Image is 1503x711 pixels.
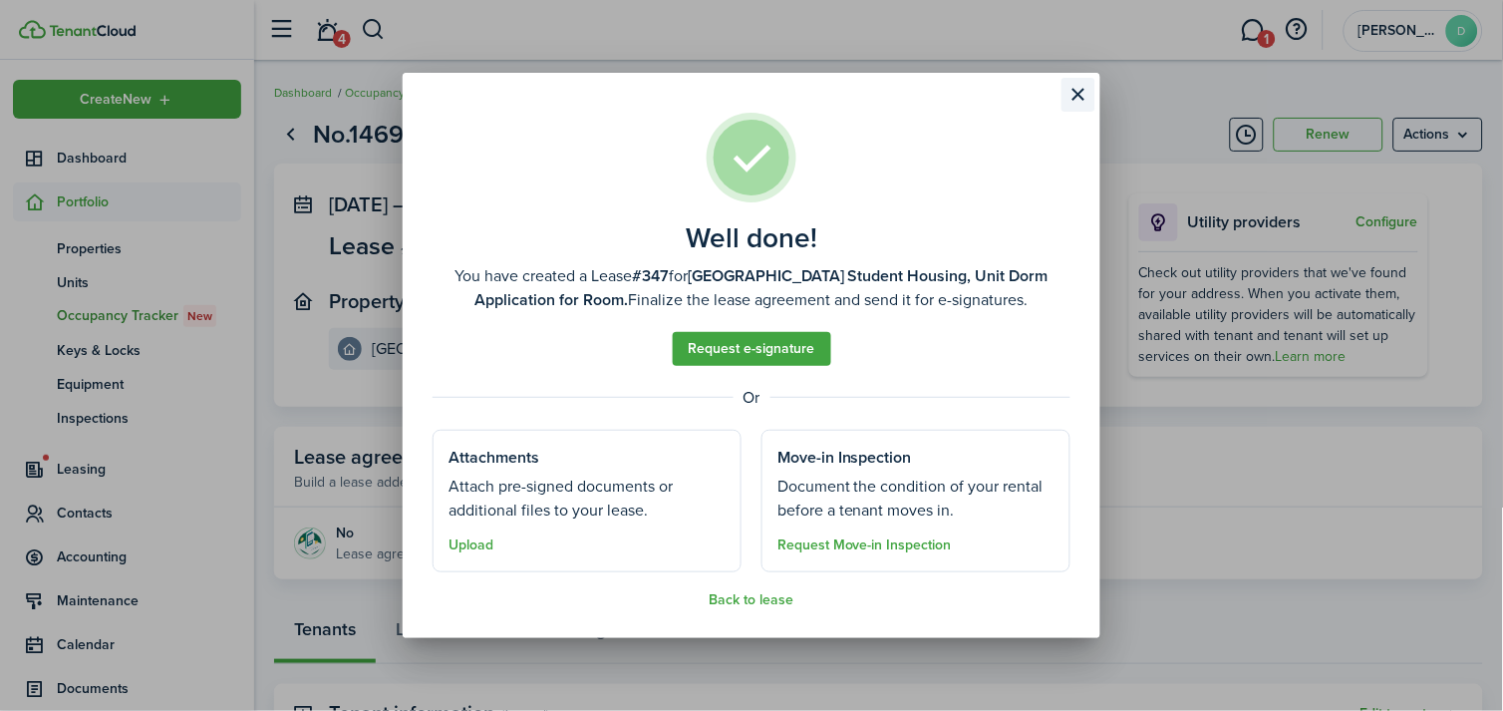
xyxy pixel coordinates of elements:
well-done-title: Well done! [686,222,817,254]
b: #347 [632,264,669,287]
well-done-section-description: Document the condition of your rental before a tenant moves in. [777,475,1054,523]
button: Upload [449,537,493,553]
well-done-section-title: Move-in Inspection [777,446,912,470]
well-done-description: You have created a Lease for Finalize the lease agreement and send it for e-signatures. [433,264,1070,312]
button: Back to lease [710,592,794,608]
a: Request e-signature [673,332,831,366]
well-done-section-description: Attach pre-signed documents or additional files to your lease. [449,475,726,523]
button: Close modal [1061,78,1095,112]
button: Request Move-in Inspection [777,537,952,553]
well-done-section-title: Attachments [449,446,539,470]
b: [GEOGRAPHIC_DATA] Student Housing, Unit Dorm Application for Room. [475,264,1050,311]
well-done-separator: Or [433,386,1070,410]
